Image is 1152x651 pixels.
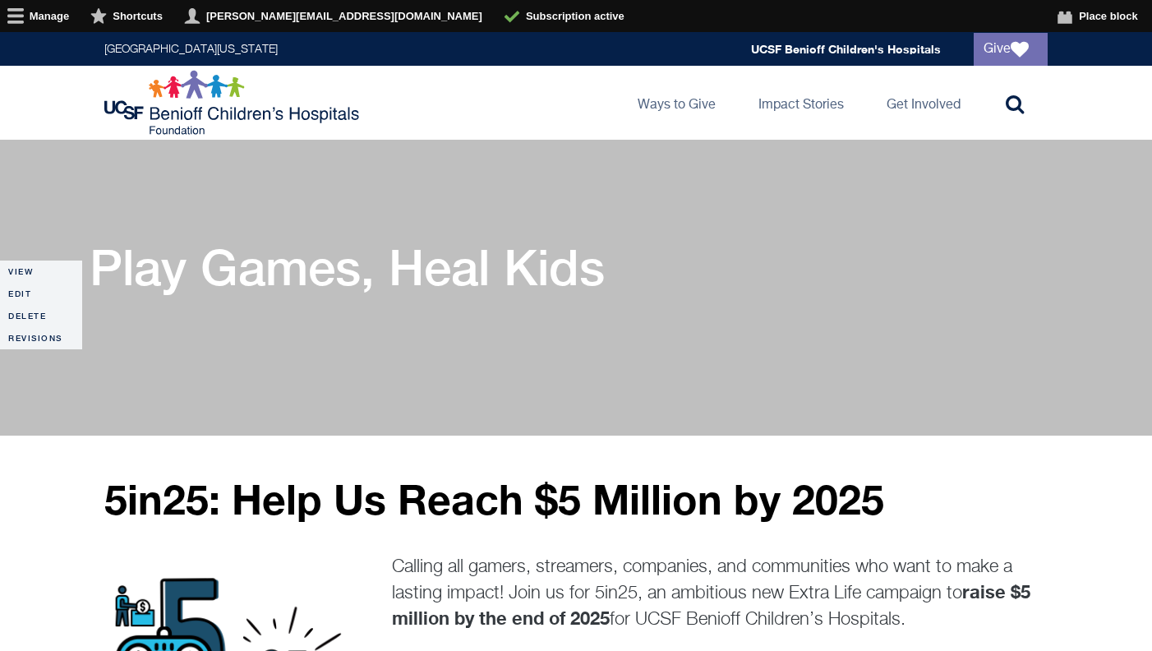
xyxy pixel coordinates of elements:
p: Calling all gamers, streamers, companies, and communities who want to make a lasting impact! Join... [392,555,1048,632]
a: Give [974,33,1048,66]
a: [GEOGRAPHIC_DATA][US_STATE] [104,44,278,55]
img: Logo for UCSF Benioff Children's Hospitals Foundation [104,70,363,136]
a: Ways to Give [624,66,729,140]
a: UCSF Benioff Children's Hospitals [751,42,941,56]
a: Get Involved [873,66,974,140]
h1: Play Games, Heal Kids [90,238,605,296]
strong: 5in25: Help Us Reach $5 Million by 2025 [104,474,884,524]
a: Impact Stories [745,66,857,140]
